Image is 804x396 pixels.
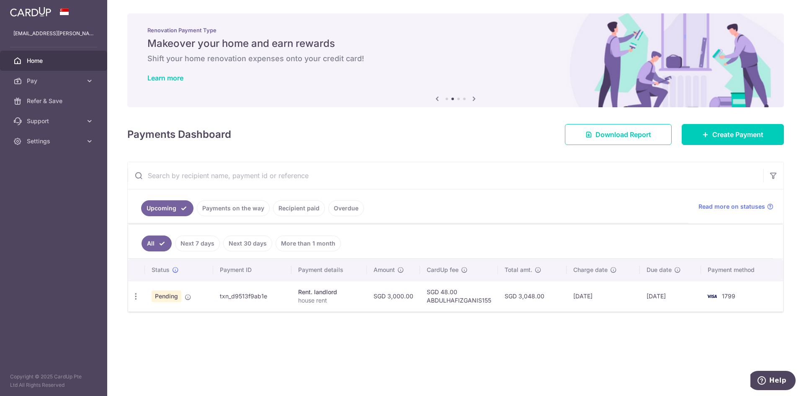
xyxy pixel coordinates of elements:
[147,37,764,50] h5: Makeover your home and earn rewards
[374,266,395,274] span: Amount
[27,57,82,65] span: Home
[223,236,272,251] a: Next 30 days
[498,281,566,311] td: SGD 3,048.00
[595,129,651,140] span: Download Report
[147,74,183,82] a: Learn more
[141,200,193,216] a: Upcoming
[213,281,291,311] td: txn_d9513f9ab1e
[703,291,720,301] img: Bank Card
[701,259,783,281] th: Payment method
[27,137,82,145] span: Settings
[367,281,420,311] td: SGD 3,000.00
[698,202,773,211] a: Read more on statuses
[27,97,82,105] span: Refer & Save
[276,236,341,251] a: More than 1 month
[127,127,231,142] h4: Payments Dashboard
[712,129,763,140] span: Create Payment
[13,29,94,38] p: [EMAIL_ADDRESS][PERSON_NAME][DOMAIN_NAME]
[213,259,291,281] th: Payment ID
[27,117,82,125] span: Support
[27,77,82,85] span: Pay
[750,371,796,392] iframe: Opens a widget where you can find more information
[291,259,367,281] th: Payment details
[722,292,735,300] span: 1799
[147,27,764,34] p: Renovation Payment Type
[682,124,784,145] a: Create Payment
[505,266,532,274] span: Total amt.
[328,200,364,216] a: Overdue
[127,13,784,107] img: Renovation banner
[10,7,51,17] img: CardUp
[565,124,672,145] a: Download Report
[640,281,701,311] td: [DATE]
[420,281,498,311] td: SGD 48.00 ABDULHAFIZGANIS155
[298,288,360,296] div: Rent. landlord
[142,236,172,251] a: All
[698,202,765,211] span: Read more on statuses
[567,281,640,311] td: [DATE]
[573,266,608,274] span: Charge date
[175,236,220,251] a: Next 7 days
[273,200,325,216] a: Recipient paid
[147,54,764,64] h6: Shift your home renovation expenses onto your credit card!
[152,290,181,302] span: Pending
[647,266,672,274] span: Due date
[298,296,360,305] p: house rent
[427,266,459,274] span: CardUp fee
[197,200,270,216] a: Payments on the way
[128,162,763,189] input: Search by recipient name, payment id or reference
[152,266,170,274] span: Status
